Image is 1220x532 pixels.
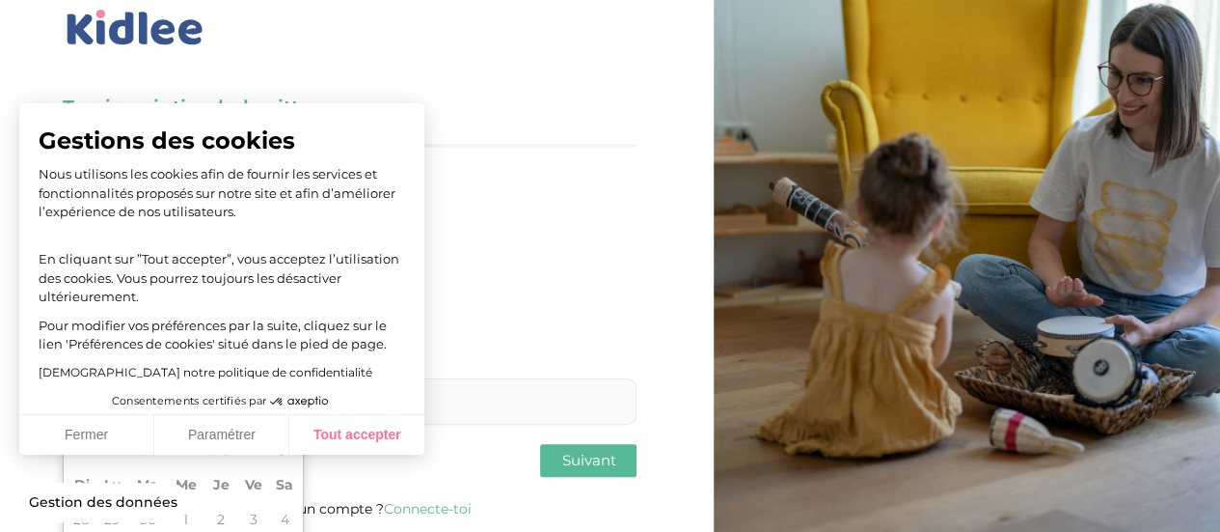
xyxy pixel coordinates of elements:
th: Lu [96,467,129,502]
th: Ve [237,467,270,502]
button: Fermer le widget sans consentement [17,483,189,523]
h3: Ton inscription babysitter [63,94,637,121]
button: Tout accepter [289,415,424,456]
span: Suivant [561,451,615,469]
p: En cliquant sur ”Tout accepter”, vous acceptez l’utilisation des cookies. Vous pourrez toujours l... [39,232,405,307]
a: Connecte-toi [384,500,472,518]
span: Consentements certifiés par [112,396,266,406]
p: Nous utilisons les cookies afin de fournir les services et fonctionnalités proposés sur notre sit... [39,165,405,222]
th: Di [68,467,96,502]
span: Gestion des données [29,494,177,512]
svg: Axeptio [270,373,328,431]
th: Ma [129,467,167,502]
button: Fermer [19,415,154,456]
th: Je [204,467,237,502]
img: logo_kidlee_bleu [63,6,207,50]
p: Tu as déjà un compte ? [63,496,637,521]
p: Pour modifier vos préférences par la suite, cliquez sur le lien 'Préférences de cookies' situé da... [39,317,405,354]
a: [DEMOGRAPHIC_DATA] notre politique de confidentialité [39,365,372,379]
th: Me [167,467,204,502]
button: Consentements certifiés par [102,389,341,414]
span: Gestions des cookies [39,126,405,155]
button: Suivant [540,444,637,477]
button: Paramétrer [154,415,289,456]
th: Sa [270,467,299,502]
